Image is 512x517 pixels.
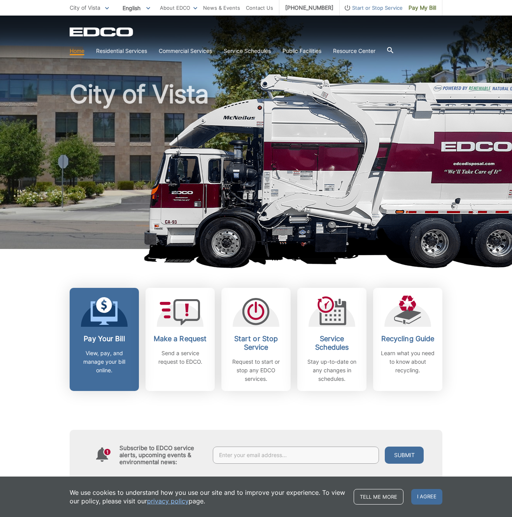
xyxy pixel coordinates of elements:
a: Pay Your Bill View, pay, and manage your bill online. [70,288,139,391]
a: Tell me more [354,489,403,505]
h2: Service Schedules [303,335,361,352]
h2: Pay Your Bill [75,335,133,343]
a: privacy policy [147,497,189,505]
a: News & Events [203,4,240,12]
a: Resource Center [333,47,375,55]
h4: Subscribe to EDCO service alerts, upcoming events & environmental news: [119,445,205,466]
p: Stay up-to-date on any changes in schedules. [303,358,361,383]
h2: Start or Stop Service [227,335,285,352]
p: Request to start or stop any EDCO services. [227,358,285,383]
a: Public Facilities [282,47,321,55]
a: EDCD logo. Return to the homepage. [70,27,134,37]
span: English [117,2,156,14]
a: Commercial Services [159,47,212,55]
a: Service Schedules Stay up-to-date on any changes in schedules. [297,288,366,391]
input: Enter your email address... [213,447,379,464]
span: City of Vista [70,4,100,11]
a: Make a Request Send a service request to EDCO. [146,288,215,391]
h1: City of Vista [70,82,442,252]
span: Pay My Bill [409,4,436,12]
a: Contact Us [246,4,273,12]
p: Send a service request to EDCO. [151,349,209,366]
h2: Make a Request [151,335,209,343]
p: We use cookies to understand how you use our site and to improve your experience. To view our pol... [70,488,346,505]
a: Home [70,47,84,55]
p: View, pay, and manage your bill online. [75,349,133,375]
a: About EDCO [160,4,197,12]
a: Residential Services [96,47,147,55]
a: Service Schedules [224,47,271,55]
